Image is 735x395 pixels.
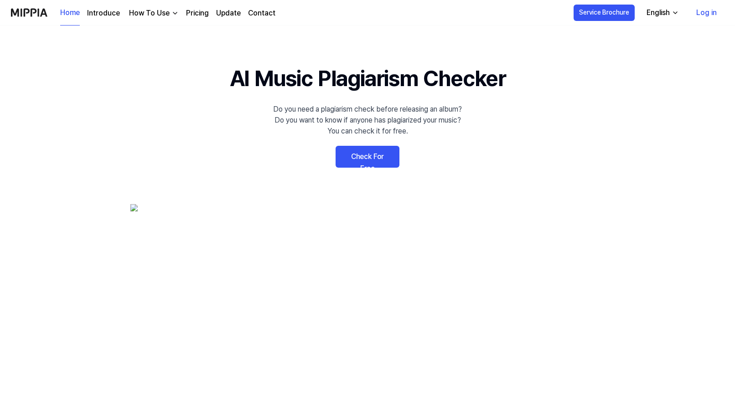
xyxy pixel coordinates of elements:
[127,8,179,19] button: How To Use
[60,0,80,26] a: Home
[273,104,462,137] div: Do you need a plagiarism check before releasing an album? Do you want to know if anyone has plagi...
[186,8,209,19] a: Pricing
[336,146,399,168] a: Check For Free
[248,8,275,19] a: Contact
[87,8,120,19] a: Introduce
[127,8,171,19] div: How To Use
[230,62,506,95] h1: AI Music Plagiarism Checker
[574,5,635,21] button: Service Brochure
[171,10,179,17] img: down
[639,4,684,22] button: English
[645,7,672,18] div: English
[216,8,241,19] a: Update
